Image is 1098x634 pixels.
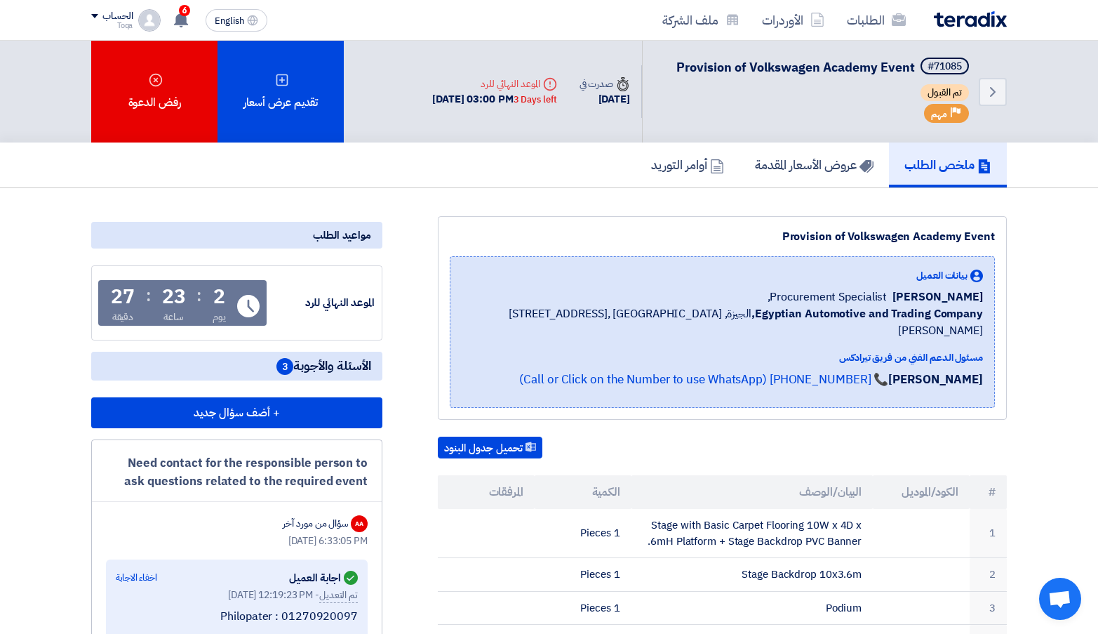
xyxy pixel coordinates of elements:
[432,77,556,91] div: الموعد النهائي للرد
[215,16,244,26] span: English
[892,289,983,305] span: [PERSON_NAME]
[450,228,995,245] div: Provision of Volkswagen Academy Event
[91,397,382,428] button: + أضف سؤال جديد
[916,268,968,283] span: بيانات العميل
[283,516,348,531] div: سؤال من مورد آخر
[928,62,962,72] div: #71085
[970,475,1007,509] th: #
[751,4,836,37] a: الأوردرات
[888,371,983,388] strong: [PERSON_NAME]
[970,591,1007,625] td: 3
[631,509,873,558] td: Stage with Basic Carpet Flooring 10W x 4D x .6mH Platform + Stage Backdrop PVC Banner
[755,157,873,173] h5: عروض الأسعار المقدمة
[116,571,157,585] div: اخفاء الاجابة
[519,371,888,388] a: 📞 [PHONE_NUMBER] (Call or Click on the Number to use WhatsApp)
[213,287,225,307] div: 2
[111,287,135,307] div: 27
[631,558,873,592] td: Stage Backdrop 10x3.6m
[213,310,226,324] div: يوم
[970,558,1007,592] td: 2
[651,157,724,173] h5: أوامر التوريد
[179,5,190,16] span: 6
[138,9,161,32] img: profile_test.png
[276,357,371,375] span: الأسئلة والأجوبة
[631,475,873,509] th: البيان/الوصف
[931,107,947,121] span: مهم
[676,58,915,77] span: Provision of Volkswagen Academy Event
[438,437,542,459] button: تحميل جدول البنود
[106,534,368,548] div: [DATE] 6:33:05 PM
[836,4,917,37] a: الطلبات
[535,558,631,592] td: 1 Pieces
[146,283,151,308] div: :
[462,305,983,339] span: الجيزة, [GEOGRAPHIC_DATA] ,[STREET_ADDRESS][PERSON_NAME]
[351,515,368,532] div: AA
[319,588,358,603] span: تم التعديل
[91,222,382,249] div: مواعيد الطلب
[116,588,358,602] div: [DATE] 12:19:23 PM -
[636,143,739,187] a: أوامر التوريد
[970,509,1007,558] td: 1
[920,84,969,101] span: تم القبول
[276,358,293,375] span: 3
[580,77,630,91] div: صدرت في
[751,305,983,322] b: Egyptian Automotive and Trading Company,
[889,143,1007,187] a: ملخص الطلب
[116,609,358,624] div: Philopater : 01270920097
[768,289,888,305] span: Procurement Specialist,
[163,310,184,324] div: ساعة
[676,58,972,77] h5: Provision of Volkswagen Academy Event
[1039,578,1081,620] a: Open chat
[112,310,134,324] div: دقيقة
[289,568,358,588] div: اجابة العميل
[106,454,368,490] div: Need contact for the responsible person to ask questions related to the required event
[91,22,133,29] div: Toqa
[514,93,557,107] div: 3 Days left
[873,475,970,509] th: الكود/الموديل
[438,475,535,509] th: المرفقات
[904,157,991,173] h5: ملخص الطلب
[217,41,344,143] div: تقديم عرض أسعار
[206,9,267,32] button: English
[269,295,375,311] div: الموعد النهائي للرد
[91,41,217,143] div: رفض الدعوة
[535,475,631,509] th: الكمية
[934,11,1007,27] img: Teradix logo
[102,11,133,22] div: الحساب
[631,591,873,625] td: Podium
[462,350,983,365] div: مسئول الدعم الفني من فريق تيرادكس
[580,91,630,107] div: [DATE]
[535,509,631,558] td: 1 Pieces
[651,4,751,37] a: ملف الشركة
[432,91,556,107] div: [DATE] 03:00 PM
[739,143,889,187] a: عروض الأسعار المقدمة
[196,283,201,308] div: :
[162,287,186,307] div: 23
[535,591,631,625] td: 1 Pieces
